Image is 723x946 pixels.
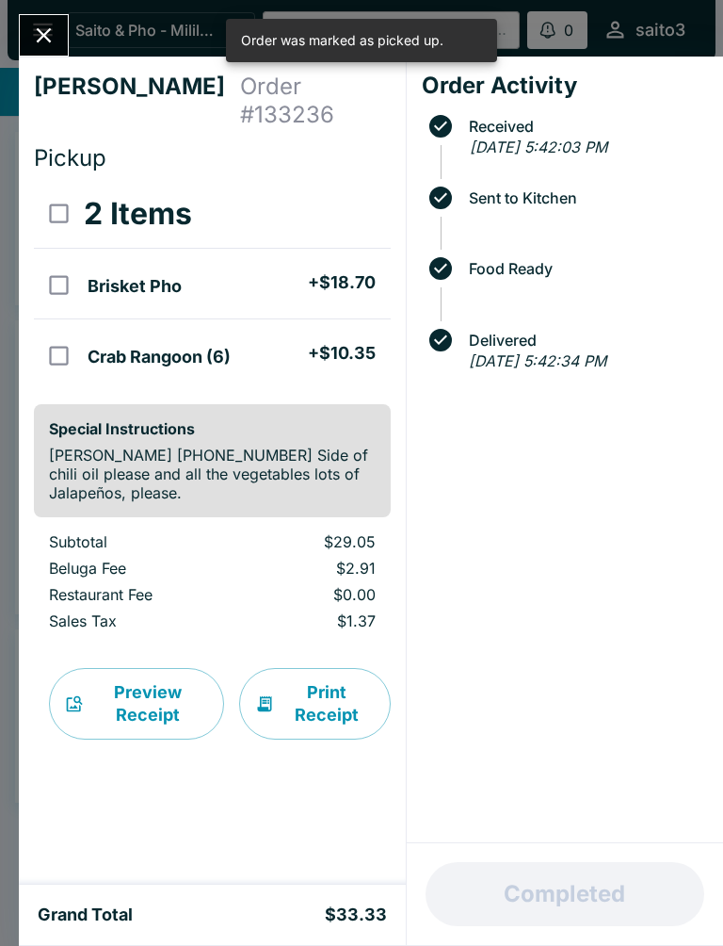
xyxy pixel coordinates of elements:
h3: 2 Items [84,195,192,233]
h5: $33.33 [325,904,387,926]
p: $1.37 [249,612,375,630]
h6: Special Instructions [49,419,376,438]
button: Preview Receipt [49,668,224,740]
h5: + $18.70 [308,271,376,294]
h4: [PERSON_NAME] [34,73,240,129]
span: Delivered [459,332,708,349]
h5: Grand Total [38,904,133,926]
p: Sales Tax [49,612,218,630]
h5: + $10.35 [308,342,376,365]
table: orders table [34,180,391,389]
em: [DATE] 5:42:34 PM [469,351,606,370]
p: Restaurant Fee [49,585,218,604]
p: $2.91 [249,559,375,578]
h4: Order Activity [422,72,708,100]
h4: Order # 133236 [240,73,391,129]
span: Received [459,118,708,135]
p: $29.05 [249,532,375,551]
table: orders table [34,532,391,638]
button: Print Receipt [239,668,391,740]
span: Sent to Kitchen [459,189,708,206]
div: Order was marked as picked up. [241,24,443,57]
span: Pickup [34,144,106,171]
p: [PERSON_NAME] [PHONE_NUMBER] Side of chili oil please and all the vegetables lots of Jalapeños, p... [49,446,376,502]
p: Subtotal [49,532,218,551]
h5: Brisket Pho [88,275,182,298]
button: Close [20,15,68,56]
h5: Crab Rangoon (6) [88,346,231,368]
p: Beluga Fee [49,559,218,578]
em: [DATE] 5:42:03 PM [470,138,607,156]
p: $0.00 [249,585,375,604]
span: Food Ready [459,260,708,277]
